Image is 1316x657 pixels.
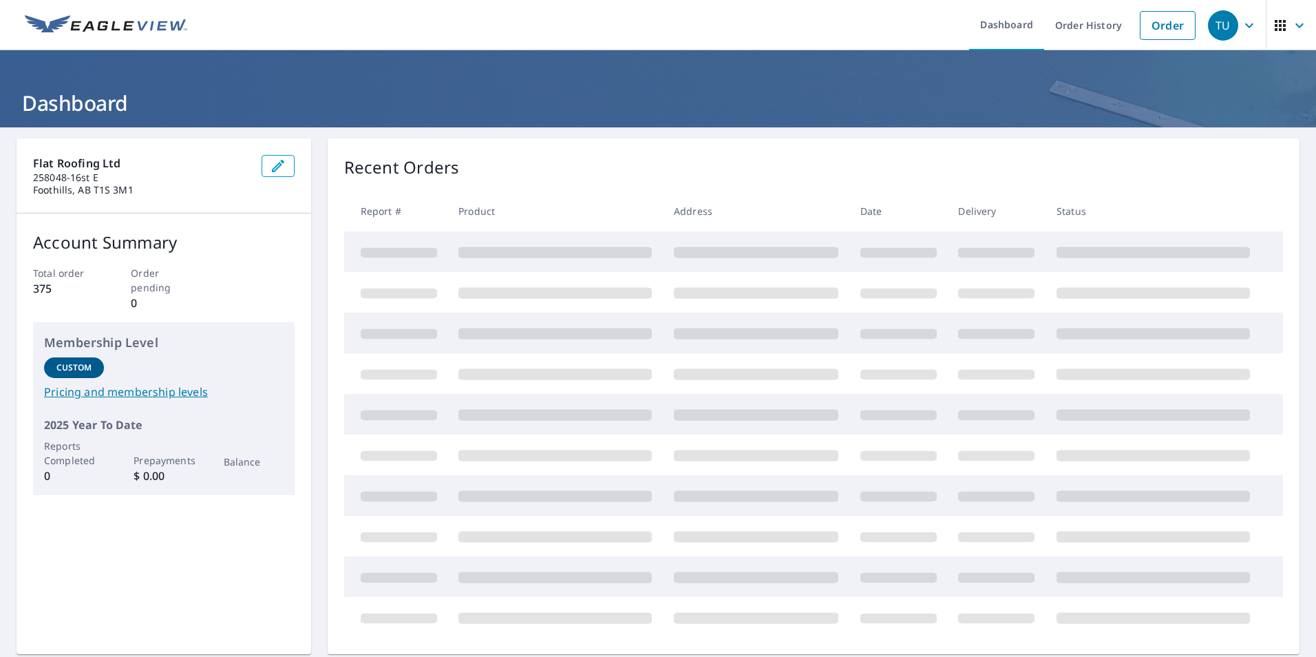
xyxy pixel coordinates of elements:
p: 2025 Year To Date [44,417,284,433]
p: 375 [33,280,98,297]
p: 0 [131,295,196,311]
a: Order [1140,11,1196,40]
a: Pricing and membership levels [44,384,284,400]
p: Custom [56,362,92,374]
p: Membership Level [44,333,284,352]
p: 0 [44,468,104,484]
p: Prepayments [134,453,193,468]
h1: Dashboard [17,89,1299,117]
p: $ 0.00 [134,468,193,484]
th: Product [447,191,663,231]
p: Balance [224,455,284,469]
p: Account Summary [33,230,295,255]
th: Report # [344,191,448,231]
p: 258048-16st E [33,171,251,184]
p: Reports Completed [44,439,104,468]
img: EV Logo [25,15,187,36]
th: Status [1046,191,1261,231]
th: Address [663,191,849,231]
p: Flat Roofing Ltd [33,155,251,171]
th: Date [849,191,948,231]
p: Total order [33,266,98,280]
div: TU [1208,10,1238,41]
th: Delivery [947,191,1046,231]
p: Foothills, AB T1S 3M1 [33,184,251,196]
p: Order pending [131,266,196,295]
p: Recent Orders [344,155,460,180]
